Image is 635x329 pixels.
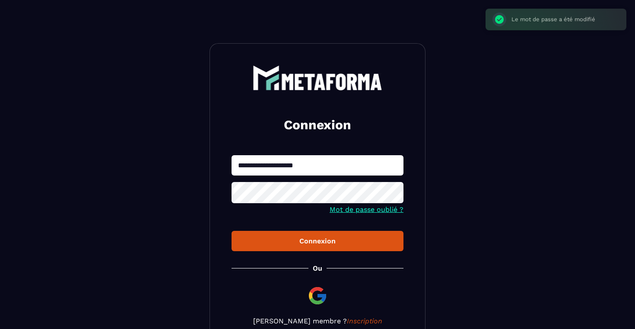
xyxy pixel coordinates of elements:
img: logo [253,65,382,90]
button: Connexion [232,231,403,251]
p: [PERSON_NAME] membre ? [232,317,403,325]
img: google [307,285,328,306]
p: Ou [313,264,322,272]
a: Inscription [347,317,382,325]
div: Connexion [238,237,397,245]
a: Mot de passe oublié ? [330,205,403,214]
a: logo [232,65,403,90]
h2: Connexion [242,116,393,134]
